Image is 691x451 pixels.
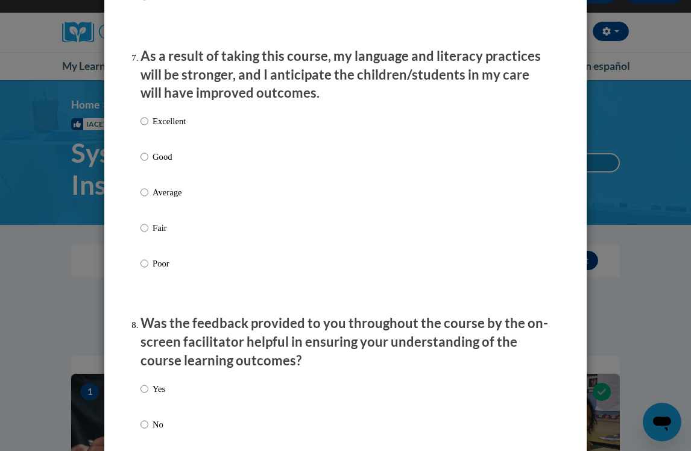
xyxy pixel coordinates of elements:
[153,418,165,431] p: No
[153,257,186,270] p: Poor
[140,186,148,199] input: Average
[153,382,165,396] p: Yes
[140,115,148,128] input: Excellent
[140,418,148,431] input: No
[140,382,148,396] input: Yes
[153,115,186,128] p: Excellent
[140,314,551,370] p: Was the feedback provided to you throughout the course by the on-screen facilitator helpful in en...
[140,221,148,235] input: Fair
[153,186,186,199] p: Average
[153,221,186,235] p: Fair
[140,150,148,163] input: Good
[140,257,148,270] input: Poor
[140,47,551,102] p: As a result of taking this course, my language and literacy practices will be stronger, and I ant...
[153,150,186,163] p: Good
